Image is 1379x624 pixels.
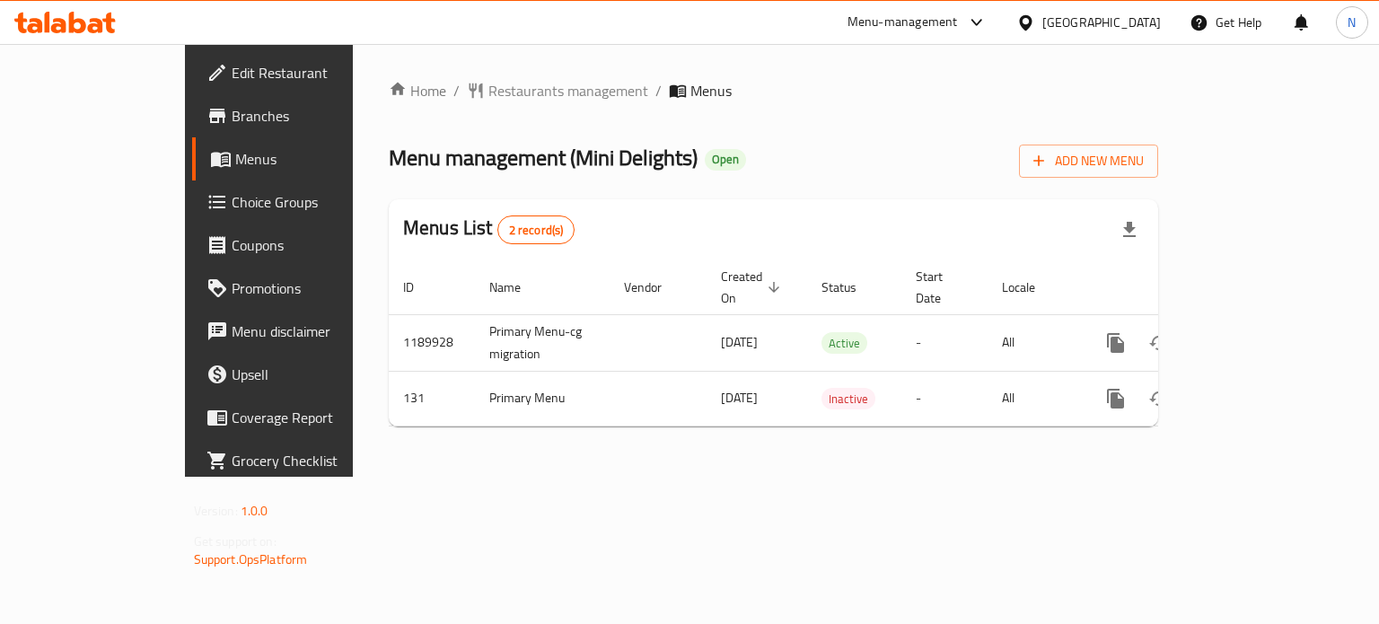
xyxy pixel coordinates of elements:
[705,152,746,167] span: Open
[624,277,685,298] span: Vendor
[192,94,416,137] a: Branches
[192,310,416,353] a: Menu disclaimer
[389,260,1281,426] table: enhanced table
[453,80,460,101] li: /
[241,499,268,523] span: 1.0.0
[1094,321,1137,365] button: more
[821,332,867,354] div: Active
[235,148,401,170] span: Menus
[192,396,416,439] a: Coverage Report
[655,80,662,101] li: /
[467,80,648,101] a: Restaurants management
[916,266,966,309] span: Start Date
[1080,260,1281,315] th: Actions
[1094,377,1137,420] button: more
[389,80,446,101] a: Home
[488,80,648,101] span: Restaurants management
[194,530,277,553] span: Get support on:
[389,137,698,178] span: Menu management ( Mini Delights )
[389,371,475,426] td: 131
[1348,13,1356,32] span: N
[194,499,238,523] span: Version:
[232,62,401,83] span: Edit Restaurant
[1042,13,1161,32] div: [GEOGRAPHIC_DATA]
[721,330,758,354] span: [DATE]
[1019,145,1158,178] button: Add New Menu
[690,80,732,101] span: Menus
[475,314,610,371] td: Primary Menu-cg migration
[475,371,610,426] td: Primary Menu
[489,277,544,298] span: Name
[192,439,416,482] a: Grocery Checklist
[1108,208,1151,251] div: Export file
[497,215,575,244] div: Total records count
[1002,277,1058,298] span: Locale
[821,333,867,354] span: Active
[821,389,875,409] span: Inactive
[403,277,437,298] span: ID
[389,314,475,371] td: 1189928
[821,388,875,409] div: Inactive
[705,149,746,171] div: Open
[192,224,416,267] a: Coupons
[901,314,988,371] td: -
[192,137,416,180] a: Menus
[232,364,401,385] span: Upsell
[232,105,401,127] span: Branches
[901,371,988,426] td: -
[1137,377,1181,420] button: Change Status
[192,180,416,224] a: Choice Groups
[192,267,416,310] a: Promotions
[721,266,786,309] span: Created On
[721,386,758,409] span: [DATE]
[192,51,416,94] a: Edit Restaurant
[232,191,401,213] span: Choice Groups
[498,222,575,239] span: 2 record(s)
[403,215,575,244] h2: Menus List
[821,277,880,298] span: Status
[389,80,1158,101] nav: breadcrumb
[232,277,401,299] span: Promotions
[232,234,401,256] span: Coupons
[988,371,1080,426] td: All
[194,548,308,571] a: Support.OpsPlatform
[1033,150,1144,172] span: Add New Menu
[988,314,1080,371] td: All
[232,321,401,342] span: Menu disclaimer
[232,407,401,428] span: Coverage Report
[848,12,958,33] div: Menu-management
[192,353,416,396] a: Upsell
[232,450,401,471] span: Grocery Checklist
[1137,321,1181,365] button: Change Status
